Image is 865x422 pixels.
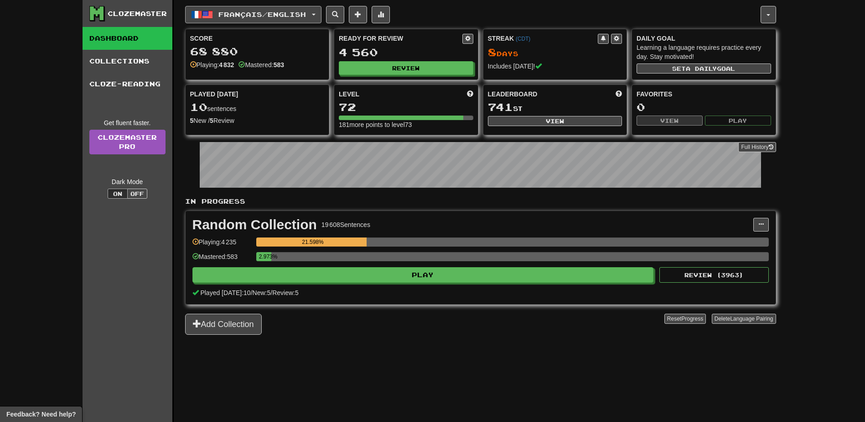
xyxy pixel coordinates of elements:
span: Played [DATE] [190,90,238,99]
div: Streak [488,34,598,43]
a: ClozemasterPro [89,130,166,154]
a: (CDT) [516,36,530,42]
strong: 5 [210,117,213,124]
div: 68 880 [190,46,325,57]
button: ResetProgress [664,314,706,324]
div: 21.598% [259,237,367,247]
strong: 4 832 [219,61,234,69]
a: Collections [83,50,172,73]
span: / [251,289,253,296]
button: Français/English [185,6,321,23]
span: Leaderboard [488,90,538,99]
div: Mastered: 583 [192,252,252,267]
div: New / Review [190,116,325,125]
div: Daily Goal [637,34,771,43]
div: Dark Mode [89,177,166,186]
span: New: 5 [253,289,271,296]
button: Review [339,61,473,75]
div: Playing: [190,60,234,69]
div: Playing: 4 235 [192,237,252,253]
div: 72 [339,101,473,113]
div: 181 more points to level 73 [339,120,473,129]
span: Open feedback widget [6,410,76,419]
button: View [637,116,703,126]
button: Add Collection [185,314,262,335]
span: Played [DATE]: 10 [200,289,250,296]
div: 0 [637,101,771,113]
a: Cloze-Reading [83,73,172,95]
div: Mastered: [238,60,284,69]
div: 2.973% [259,252,271,261]
span: Progress [681,316,703,322]
div: 4 560 [339,47,473,58]
button: Play [192,267,654,283]
div: st [488,101,622,113]
div: Random Collection [192,218,317,232]
button: On [108,189,128,199]
a: Dashboard [83,27,172,50]
button: Search sentences [326,6,344,23]
div: Includes [DATE]! [488,62,622,71]
span: Review: 5 [272,289,299,296]
span: Score more points to level up [467,90,473,99]
div: 19 608 Sentences [321,220,370,229]
button: DeleteLanguage Pairing [712,314,776,324]
button: More stats [372,6,390,23]
button: View [488,116,622,126]
span: This week in points, UTC [616,90,622,99]
button: Play [705,116,771,126]
div: Day s [488,47,622,58]
span: / [270,289,272,296]
span: 741 [488,100,513,113]
span: a daily [686,65,717,72]
span: 8 [488,46,497,58]
button: Add sentence to collection [349,6,367,23]
span: Français / English [218,11,306,18]
button: Full History [738,142,776,152]
span: 10 [190,100,207,113]
strong: 583 [274,61,284,69]
div: Ready for Review [339,34,462,43]
strong: 5 [190,117,194,124]
button: Review (3963) [659,267,769,283]
p: In Progress [185,197,776,206]
span: Level [339,90,359,99]
span: Language Pairing [730,316,773,322]
button: Off [127,189,147,199]
div: Score [190,34,325,43]
div: Favorites [637,90,771,99]
div: Clozemaster [108,9,167,18]
button: Seta dailygoal [637,63,771,74]
div: sentences [190,101,325,113]
div: Get fluent faster. [89,118,166,127]
div: Learning a language requires practice every day. Stay motivated! [637,43,771,61]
